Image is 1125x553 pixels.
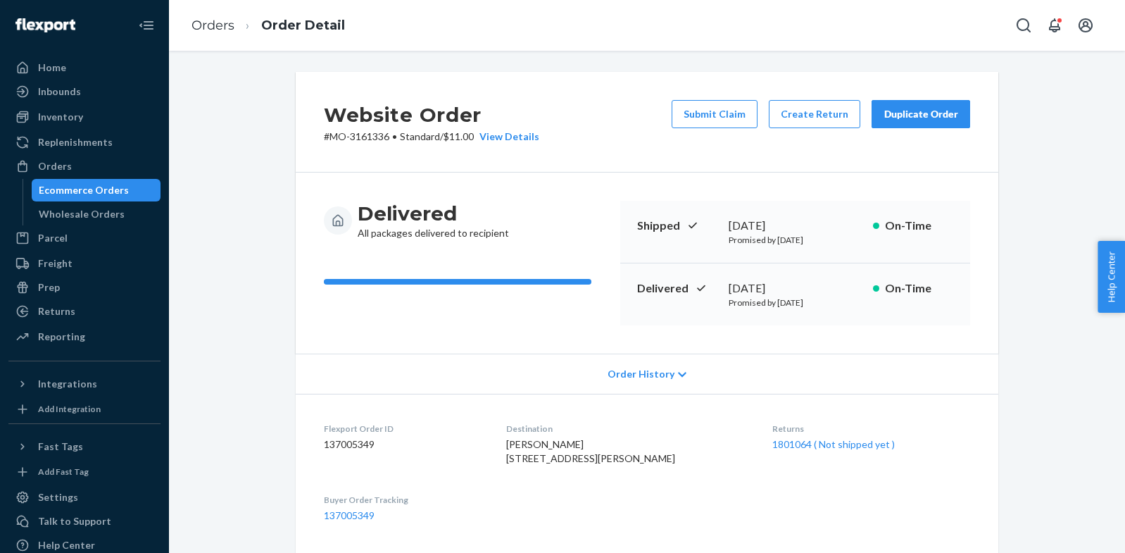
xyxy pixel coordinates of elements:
[32,203,161,225] a: Wholesale Orders
[8,373,161,395] button: Integrations
[8,435,161,458] button: Fast Tags
[8,486,161,509] a: Settings
[608,367,674,381] span: Order History
[324,130,539,144] p: # MO-3161336 / $11.00
[8,131,161,154] a: Replenishments
[38,538,95,552] div: Help Center
[324,437,484,452] dd: 137005349
[884,107,958,121] div: Duplicate Order
[772,423,970,435] dt: Returns
[769,100,860,128] button: Create Return
[39,207,125,221] div: Wholesale Orders
[39,183,129,197] div: Ecommerce Orders
[38,110,83,124] div: Inventory
[8,276,161,299] a: Prep
[261,18,345,33] a: Order Detail
[506,423,750,435] dt: Destination
[729,297,862,309] p: Promised by [DATE]
[8,300,161,323] a: Returns
[1071,11,1100,39] button: Open account menu
[8,325,161,348] a: Reporting
[885,218,953,234] p: On-Time
[672,100,758,128] button: Submit Claim
[132,11,161,39] button: Close Navigation
[38,440,83,454] div: Fast Tags
[38,304,75,318] div: Returns
[191,18,234,33] a: Orders
[872,100,970,128] button: Duplicate Order
[324,423,484,435] dt: Flexport Order ID
[38,280,60,294] div: Prep
[38,256,73,271] div: Freight
[8,252,161,275] a: Freight
[38,466,89,478] div: Add Fast Tag
[38,514,111,528] div: Talk to Support
[885,280,953,297] p: On-Time
[1041,11,1069,39] button: Open notifications
[38,61,66,75] div: Home
[637,280,717,297] p: Delivered
[1098,241,1125,313] button: Help Center
[729,234,862,246] p: Promised by [DATE]
[358,201,509,240] div: All packages delivered to recipient
[38,135,113,149] div: Replenishments
[38,85,81,99] div: Inbounds
[8,155,161,178] a: Orders
[772,438,895,450] a: 1801064 ( Not shipped yet )
[392,130,397,142] span: •
[8,510,161,533] a: Talk to Support
[38,403,101,415] div: Add Integration
[324,494,484,506] dt: Buyer Order Tracking
[8,106,161,128] a: Inventory
[180,5,356,46] ol: breadcrumbs
[637,218,717,234] p: Shipped
[32,179,161,201] a: Ecommerce Orders
[358,201,509,226] h3: Delivered
[15,18,75,32] img: Flexport logo
[8,56,161,79] a: Home
[8,80,161,103] a: Inbounds
[474,130,539,144] button: View Details
[324,100,539,130] h2: Website Order
[38,490,78,504] div: Settings
[506,438,675,464] span: [PERSON_NAME] [STREET_ADDRESS][PERSON_NAME]
[8,227,161,249] a: Parcel
[324,509,375,521] a: 137005349
[8,401,161,418] a: Add Integration
[38,231,68,245] div: Parcel
[729,280,862,297] div: [DATE]
[38,377,97,391] div: Integrations
[38,159,72,173] div: Orders
[38,330,85,344] div: Reporting
[8,464,161,480] a: Add Fast Tag
[1010,11,1038,39] button: Open Search Box
[729,218,862,234] div: [DATE]
[400,130,440,142] span: Standard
